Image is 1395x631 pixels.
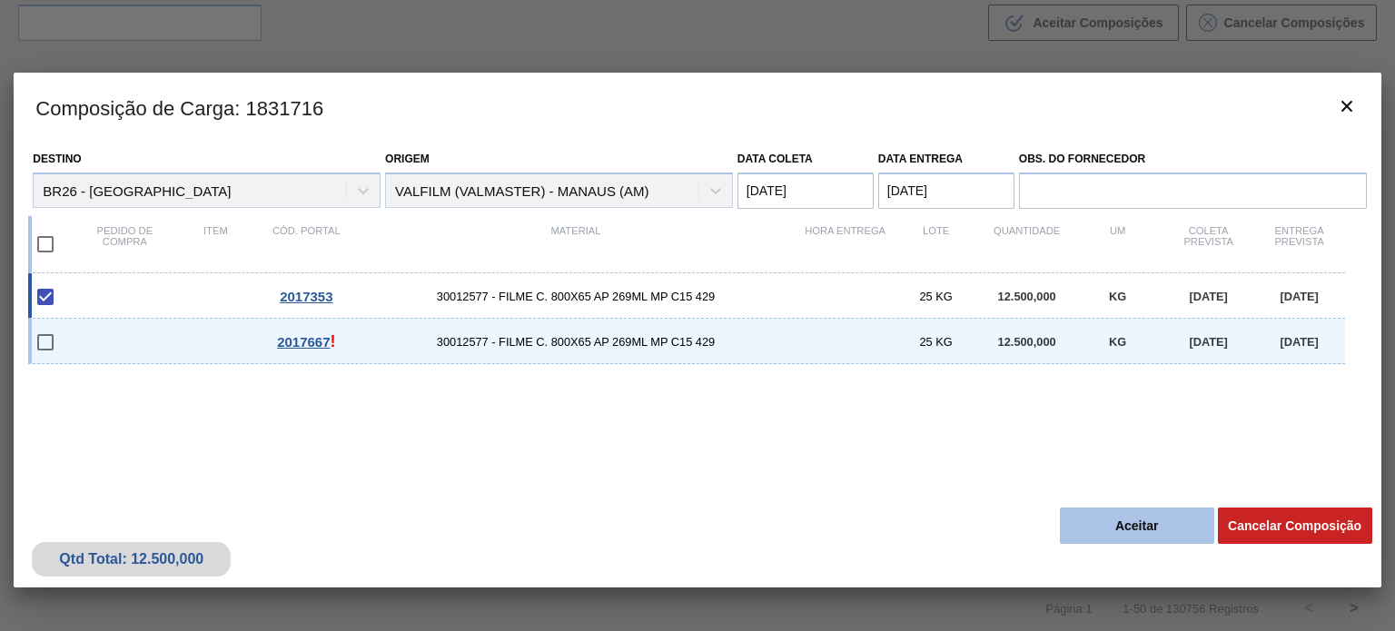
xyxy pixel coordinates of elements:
[1073,225,1163,263] div: UM
[878,153,963,165] label: Data entrega
[1189,290,1227,303] span: [DATE]
[800,225,891,263] div: Hora Entrega
[351,225,799,263] div: Material
[331,332,336,350] span: !
[351,335,799,349] span: 30012577 - FILME C. 800X65 AP 269ML MP C15 429
[1019,146,1367,173] label: Obs. do Fornecedor
[878,173,1014,209] input: dd/mm/yyyy
[737,153,813,165] label: Data coleta
[385,153,430,165] label: Origem
[1280,335,1318,349] span: [DATE]
[170,225,261,263] div: Item
[1254,225,1345,263] div: Entrega Prevista
[261,332,351,351] div: Este pedido faz parte de outra Composição de Carga, ir para o pedido
[280,289,332,304] span: 2017353
[891,290,982,303] div: 25 KG
[891,225,982,263] div: Lote
[1163,225,1254,263] div: Coleta Prevista
[1189,335,1227,349] span: [DATE]
[998,290,1056,303] span: 12.500,000
[277,334,330,350] span: 2017667
[1218,508,1372,544] button: Cancelar Composição
[891,335,982,349] div: 25 KG
[1280,290,1318,303] span: [DATE]
[79,225,170,263] div: Pedido de compra
[33,153,81,165] label: Destino
[351,290,799,303] span: 30012577 - FILME C. 800X65 AP 269ML MP C15 429
[1109,290,1126,303] span: KG
[1060,508,1214,544] button: Aceitar
[998,335,1056,349] span: 12.500,000
[982,225,1073,263] div: Quantidade
[1109,335,1126,349] span: KG
[261,225,351,263] div: Cód. Portal
[737,173,874,209] input: dd/mm/yyyy
[261,289,351,304] div: Ir para o Pedido
[45,551,217,567] div: Qtd Total: 12.500,000
[14,73,1380,142] h3: Composição de Carga : 1831716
